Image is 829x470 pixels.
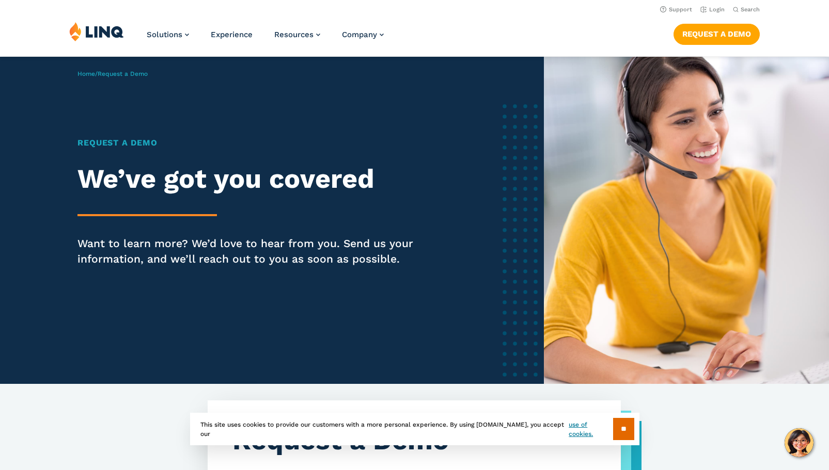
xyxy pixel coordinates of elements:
[190,413,639,445] div: This site uses cookies to provide our customers with a more personal experience. By using [DOMAIN...
[77,236,445,267] p: Want to learn more? We’d love to hear from you. Send us your information, and we’ll reach out to ...
[274,30,314,39] span: Resources
[700,6,725,13] a: Login
[741,6,760,13] span: Search
[274,30,320,39] a: Resources
[69,22,124,41] img: LINQ | K‑12 Software
[569,420,613,439] a: use of cookies.
[660,6,692,13] a: Support
[342,30,384,39] a: Company
[98,70,148,77] span: Request a Demo
[785,428,814,457] button: Hello, have a question? Let’s chat.
[147,30,189,39] a: Solutions
[674,22,760,44] nav: Button Navigation
[733,6,760,13] button: Open Search Bar
[77,70,95,77] a: Home
[147,30,182,39] span: Solutions
[77,70,148,77] span: /
[211,30,253,39] a: Experience
[544,57,829,384] img: Female software representative
[674,24,760,44] a: Request a Demo
[147,22,384,56] nav: Primary Navigation
[77,164,445,195] h2: We’ve got you covered
[342,30,377,39] span: Company
[77,137,445,149] h1: Request a Demo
